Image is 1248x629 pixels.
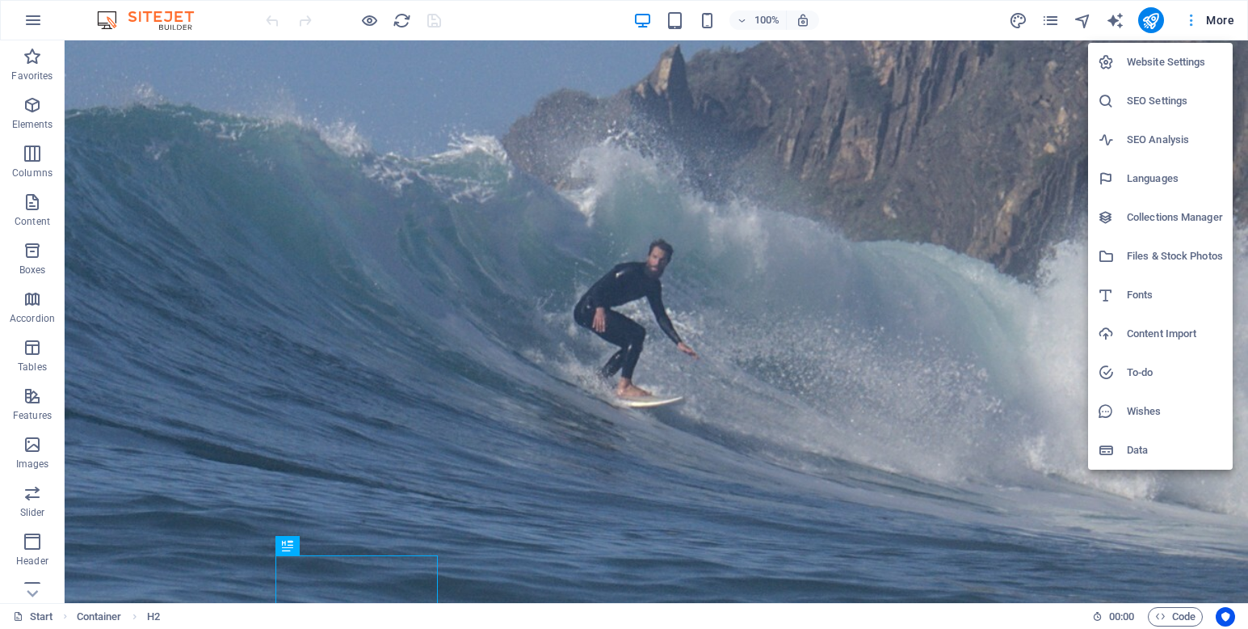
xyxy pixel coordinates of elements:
h6: Wishes [1127,402,1223,421]
h6: Languages [1127,169,1223,188]
h6: SEO Settings [1127,91,1223,111]
h6: Fonts [1127,285,1223,305]
h6: Website Settings [1127,53,1223,72]
h6: Data [1127,441,1223,460]
h6: Files & Stock Photos [1127,247,1223,266]
h6: Content Import [1127,324,1223,344]
h6: Collections Manager [1127,208,1223,227]
h6: SEO Analysis [1127,130,1223,150]
h6: To-do [1127,363,1223,382]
